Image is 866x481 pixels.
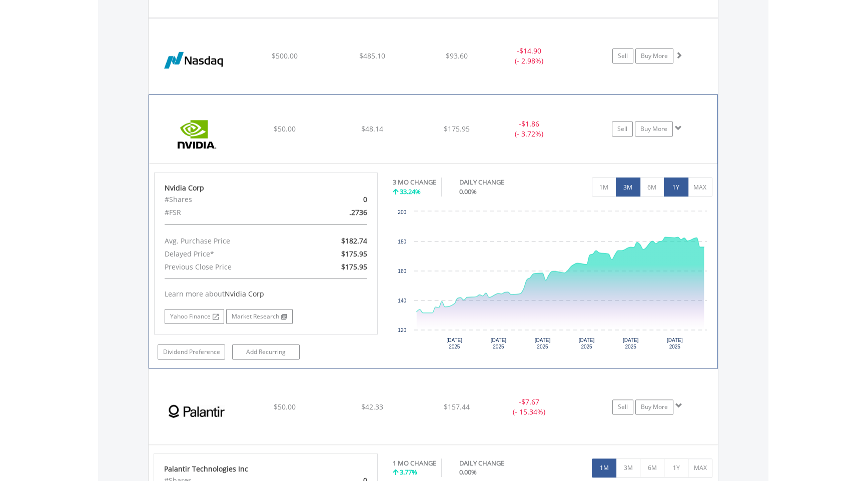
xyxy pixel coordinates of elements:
[157,206,302,219] div: #FSR
[273,402,295,411] span: $50.00
[165,309,224,324] a: Yahoo Finance
[664,458,688,477] button: 1Y
[459,458,539,468] div: DAILY CHANGE
[157,247,302,260] div: Delayed Price*
[398,298,406,303] text: 140
[361,124,383,133] span: $48.14
[635,48,673,63] a: Buy More
[165,183,368,193] div: Nvidia Corp
[393,458,436,468] div: 1 MO CHANGE
[398,209,406,215] text: 200
[612,48,633,63] a: Sell
[459,467,477,476] span: 0.00%
[341,249,367,258] span: $175.95
[274,124,296,133] span: $50.00
[635,121,673,136] a: Buy More
[154,31,240,91] img: EQU.US.NDAQ.png
[444,402,470,411] span: $157.44
[341,262,367,271] span: $175.95
[271,51,297,60] span: $500.00
[444,124,470,133] span: $175.95
[579,337,595,349] text: [DATE] 2025
[635,399,673,414] a: Buy More
[623,337,639,349] text: [DATE] 2025
[226,309,293,324] a: Market Research
[157,260,302,273] div: Previous Close Price
[688,458,712,477] button: MAX
[158,344,225,359] a: Dividend Preference
[398,268,406,274] text: 160
[612,121,633,136] a: Sell
[664,177,688,196] button: 1Y
[612,399,633,414] a: Sell
[398,327,406,333] text: 120
[165,289,368,299] div: Learn more about
[667,337,683,349] text: [DATE] 2025
[521,119,539,128] span: $1.86
[232,344,300,359] a: Add Recurring
[492,397,567,417] div: - (- 15.34%)
[393,177,436,187] div: 3 MO CHANGE
[491,119,566,139] div: - (- 3.72%)
[393,206,712,356] svg: Interactive chart
[535,337,551,349] text: [DATE] 2025
[447,337,463,349] text: [DATE] 2025
[640,458,664,477] button: 6M
[302,206,375,219] div: .2736
[400,467,417,476] span: 3.77%
[164,464,367,474] div: Palantir Technologies Inc
[302,193,375,206] div: 0
[400,187,421,196] span: 33.24%
[592,458,616,477] button: 1M
[446,51,468,60] span: $93.60
[225,289,264,298] span: Nvidia Corp
[616,458,640,477] button: 3M
[616,177,640,196] button: 3M
[521,397,539,406] span: $7.67
[492,46,567,66] div: - (- 2.98%)
[398,239,406,244] text: 180
[361,402,383,411] span: $42.33
[157,193,302,206] div: #Shares
[393,206,712,356] div: Chart. Highcharts interactive chart.
[341,236,367,245] span: $182.74
[154,107,240,161] img: EQU.US.NVDA.png
[157,234,302,247] div: Avg. Purchase Price
[688,177,712,196] button: MAX
[640,177,664,196] button: 6M
[519,46,541,55] span: $14.90
[592,177,616,196] button: 1M
[491,337,507,349] text: [DATE] 2025
[154,381,240,441] img: EQU.US.PLTR.png
[459,187,477,196] span: 0.00%
[359,51,385,60] span: $485.10
[459,177,539,187] div: DAILY CHANGE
